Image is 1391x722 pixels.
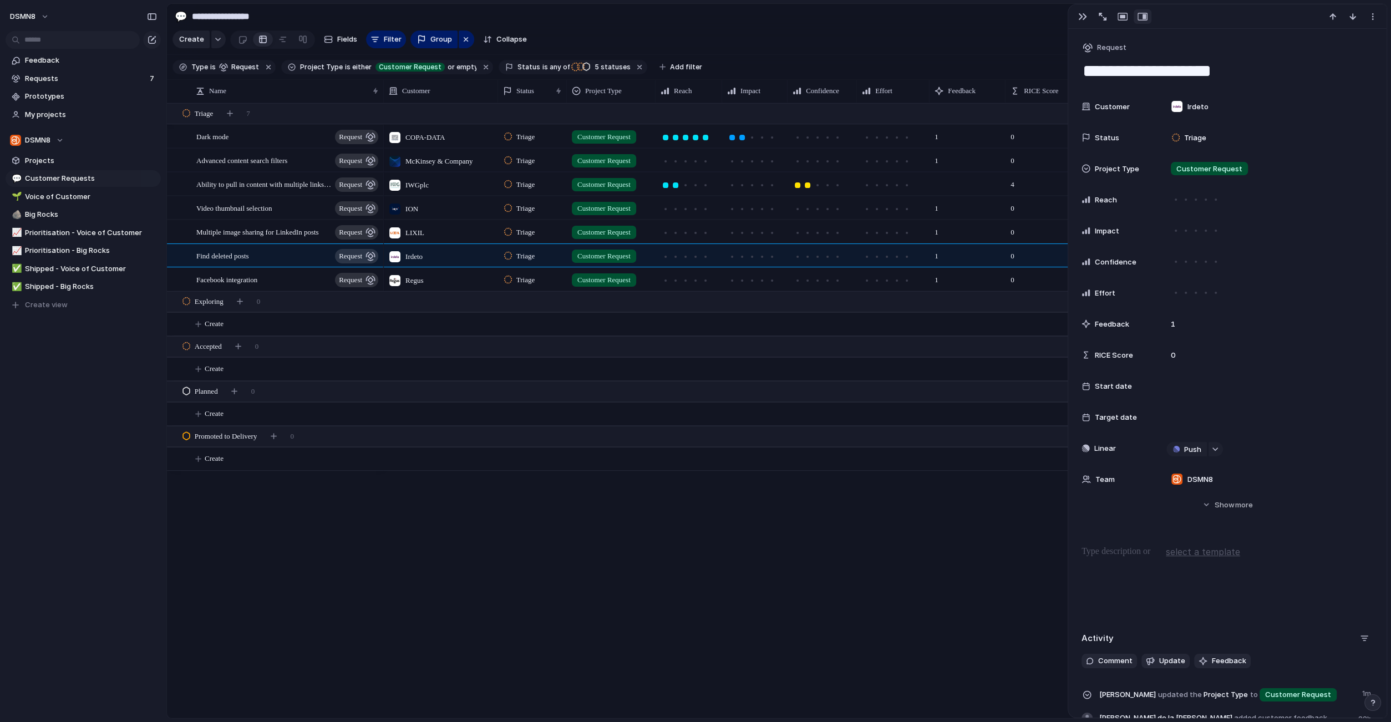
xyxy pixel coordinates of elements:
[6,189,161,205] a: 🌱Voice of Customer
[930,221,943,238] span: 1
[10,173,21,184] button: 💬
[6,278,161,295] a: ✅Shipped - Big Rocks
[6,170,161,187] div: 💬Customer Requests
[335,130,378,144] button: request
[25,191,157,202] span: Voice of Customer
[339,272,362,288] span: request
[25,209,157,220] span: Big Rocks
[1164,543,1242,560] button: select a template
[1362,686,1373,699] span: 1m
[1184,133,1206,144] span: Triage
[6,261,161,277] a: ✅Shipped - Voice of Customer
[577,203,631,214] span: Customer Request
[516,179,535,190] span: Triage
[205,363,224,374] span: Create
[496,34,527,45] span: Collapse
[591,62,631,72] span: statuses
[430,34,452,45] span: Group
[591,63,601,71] span: 5
[25,299,68,311] span: Create view
[6,225,161,241] a: 📈Prioritisation - Voice of Customer
[10,209,21,220] button: 🪨
[335,225,378,240] button: request
[179,34,204,45] span: Create
[517,62,540,72] span: Status
[1159,655,1185,667] span: Update
[740,85,760,96] span: Impact
[1095,101,1130,113] span: Customer
[246,108,250,119] span: 7
[10,191,21,202] button: 🌱
[195,341,222,352] span: Accepted
[205,453,224,464] span: Create
[345,62,351,72] span: is
[343,61,374,73] button: iseither
[228,62,259,72] span: request
[516,131,535,143] span: Triage
[1166,344,1180,361] span: 0
[373,61,479,73] button: Customer Requestor empty
[196,201,272,214] span: Video thumbnail selection
[209,85,226,96] span: Name
[1097,42,1126,53] span: Request
[1095,412,1137,423] span: Target date
[172,30,210,48] button: Create
[577,227,631,238] span: Customer Request
[1184,444,1201,455] span: Push
[257,296,261,307] span: 0
[1094,443,1116,454] span: Linear
[12,190,19,203] div: 🌱
[196,154,287,166] span: Advanced content search filters
[930,245,943,262] span: 1
[948,85,976,96] span: Feedback
[205,408,224,419] span: Create
[1082,495,1373,515] button: Showmore
[6,70,161,87] a: Requests7
[405,275,424,286] span: Regus
[1250,689,1258,700] span: to
[10,245,21,256] button: 📈
[196,249,249,262] span: Find deleted posts
[10,11,35,22] span: DSMN8
[25,263,157,274] span: Shipped - Voice of Customer
[1024,85,1058,96] span: RICE Score
[379,62,441,72] span: Customer Request
[405,132,445,143] span: COPA-DATA
[1082,632,1114,645] h2: Activity
[653,59,709,75] button: Add filter
[1095,474,1115,485] span: Team
[1095,164,1139,175] span: Project Type
[25,91,157,102] span: Prototypes
[1082,654,1137,668] button: Comment
[195,386,218,397] span: Planned
[1099,689,1156,700] span: [PERSON_NAME]
[6,106,161,123] a: My projects
[1080,40,1130,56] button: Request
[210,62,216,72] span: is
[335,201,378,216] button: request
[335,154,378,168] button: request
[1095,319,1129,330] span: Feedback
[1006,221,1019,238] span: 0
[516,227,535,238] span: Triage
[1095,226,1119,237] span: Impact
[196,225,319,238] span: Multiple image sharing for LinkedIn posts
[25,227,157,238] span: Prioritisation - Voice of Customer
[405,204,418,215] span: ION
[10,281,21,292] button: ✅
[12,172,19,185] div: 💬
[1265,689,1331,700] span: Customer Request
[1187,101,1209,113] span: Irdeto
[1095,350,1133,361] span: RICE Score
[6,206,161,223] a: 🪨Big Rocks
[5,8,55,26] button: DSMN8
[25,135,50,146] span: DSMN8
[1235,500,1253,511] span: more
[577,131,631,143] span: Customer Request
[25,173,157,184] span: Customer Requests
[577,155,631,166] span: Customer Request
[172,8,190,26] button: 💬
[1166,442,1207,456] button: Push
[1158,689,1202,700] span: updated the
